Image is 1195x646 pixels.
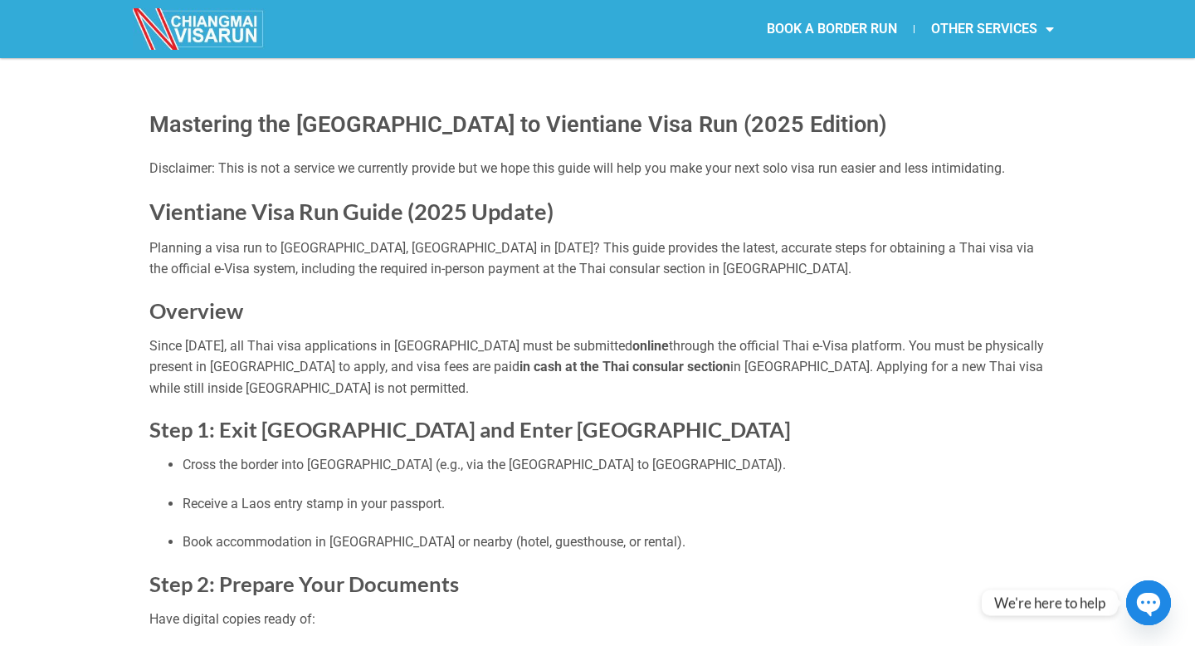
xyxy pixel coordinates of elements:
[750,10,914,48] a: BOOK A BORDER RUN
[149,297,1046,325] h2: Overview
[149,237,1046,280] p: Planning a visa run to [GEOGRAPHIC_DATA], [GEOGRAPHIC_DATA] in [DATE]? This guide provides the la...
[149,160,1005,176] span: Disclaimer: This is not a service we currently provide but we hope this guide will help you make ...
[149,609,1046,630] p: Have digital copies ready of:
[519,359,730,374] strong: in cash at the Thai consular section
[183,454,1046,476] p: Cross the border into [GEOGRAPHIC_DATA] (e.g., via the [GEOGRAPHIC_DATA] to [GEOGRAPHIC_DATA]).
[632,338,669,354] strong: online
[149,416,1046,443] h2: Step 1: Exit [GEOGRAPHIC_DATA] and Enter [GEOGRAPHIC_DATA]
[149,335,1046,399] p: Since [DATE], all Thai visa applications in [GEOGRAPHIC_DATA] must be submitted through the offic...
[183,531,1046,553] p: Book accommodation in [GEOGRAPHIC_DATA] or nearby (hotel, guesthouse, or rental).
[597,10,1071,48] nav: Menu
[149,197,1046,226] h1: Vientiane Visa Run Guide (2025 Update)
[183,493,1046,515] p: Receive a Laos entry stamp in your passport.
[149,108,1046,142] h1: Mastering the [GEOGRAPHIC_DATA] to Vientiane Visa Run (2025 Edition)
[915,10,1071,48] a: OTHER SERVICES
[149,570,1046,598] h2: Step 2: Prepare Your Documents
